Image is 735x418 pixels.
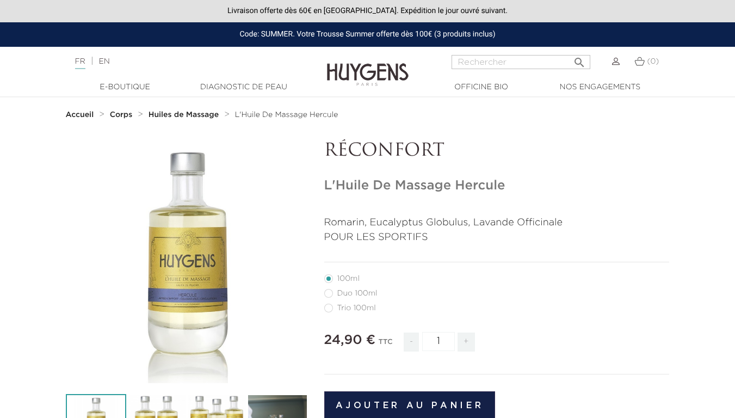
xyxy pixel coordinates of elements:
[324,274,373,283] label: 100ml
[149,110,221,119] a: Huiles de Massage
[379,330,393,360] div: TTC
[235,111,338,119] span: L'Huile De Massage Hercule
[546,82,654,93] a: Nos engagements
[327,46,409,88] img: Huygens
[324,304,389,312] label: Trio 100ml
[149,111,219,119] strong: Huiles de Massage
[189,82,298,93] a: Diagnostic de peau
[110,111,133,119] strong: Corps
[458,333,475,352] span: +
[324,141,670,162] p: RÉCONFORT
[71,82,180,93] a: E-Boutique
[66,110,96,119] a: Accueil
[422,332,455,351] input: Quantité
[324,230,670,245] p: POUR LES SPORTIFS
[573,53,586,66] i: 
[324,178,670,194] h1: L'Huile De Massage Hercule
[404,333,419,352] span: -
[324,289,391,298] label: Duo 100ml
[324,334,376,347] span: 24,90 €
[324,216,670,230] p: Romarin, Eucalyptus Globulus, Lavande Officinale
[647,58,659,65] span: (0)
[427,82,536,93] a: Officine Bio
[75,58,85,69] a: FR
[110,110,135,119] a: Corps
[98,58,109,65] a: EN
[235,110,338,119] a: L'Huile De Massage Hercule
[66,111,94,119] strong: Accueil
[570,52,589,66] button: 
[452,55,590,69] input: Rechercher
[70,55,298,68] div: |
